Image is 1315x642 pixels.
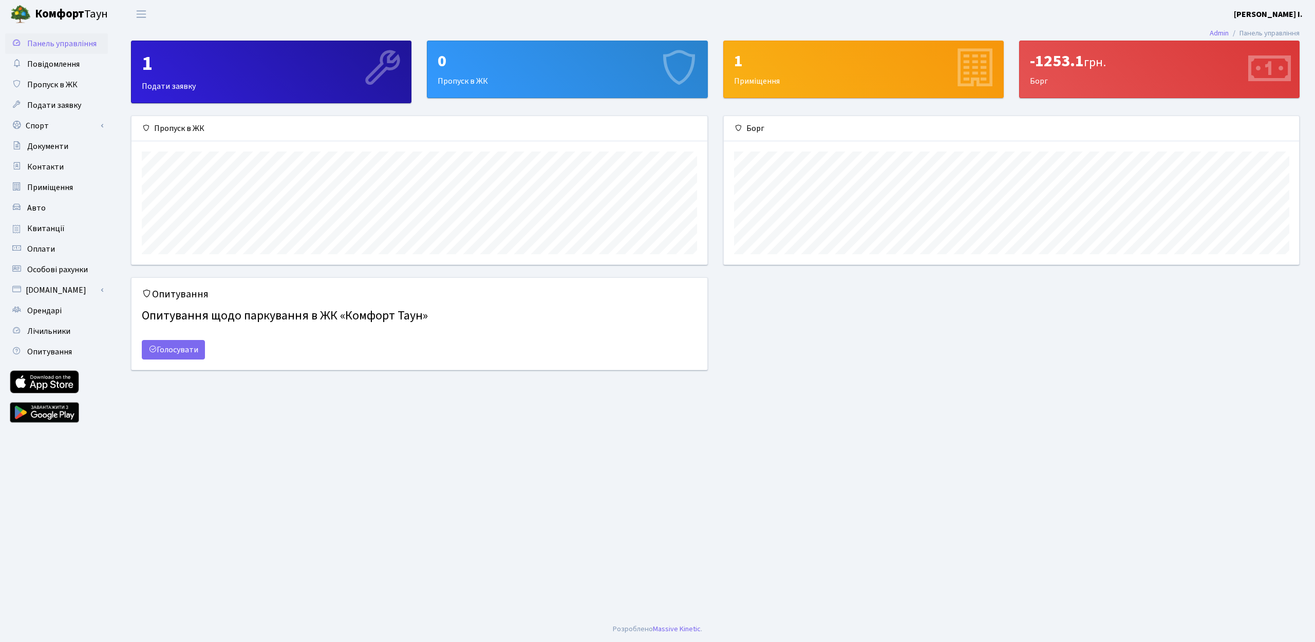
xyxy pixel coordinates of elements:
[5,95,108,116] a: Подати заявку
[5,33,108,54] a: Панель управління
[27,161,64,173] span: Контакти
[27,305,62,316] span: Орендарі
[27,100,81,111] span: Подати заявку
[27,79,78,90] span: Пропуск в ЖК
[27,243,55,255] span: Оплати
[613,624,702,635] div: .
[27,223,65,234] span: Квитанції
[5,157,108,177] a: Контакти
[5,116,108,136] a: Спорт
[10,4,31,25] img: logo.png
[1194,23,1315,44] nav: breadcrumb
[427,41,707,98] div: Пропуск в ЖК
[653,624,701,634] a: Massive Kinetic
[131,116,707,141] div: Пропуск в ЖК
[613,624,653,634] a: Розроблено
[1020,41,1299,98] div: Борг
[27,202,46,214] span: Авто
[131,41,411,103] a: 1Подати заявку
[5,300,108,321] a: Орендарі
[1234,9,1303,20] b: [PERSON_NAME] І.
[142,340,205,360] a: Голосувати
[5,280,108,300] a: [DOMAIN_NAME]
[5,136,108,157] a: Документи
[27,346,72,357] span: Опитування
[427,41,707,98] a: 0Пропуск в ЖК
[5,218,108,239] a: Квитанції
[5,177,108,198] a: Приміщення
[142,288,697,300] h5: Опитування
[5,54,108,74] a: Повідомлення
[1084,53,1106,71] span: грн.
[27,38,97,49] span: Панель управління
[1210,28,1229,39] a: Admin
[724,41,1003,98] div: Приміщення
[27,141,68,152] span: Документи
[35,6,108,23] span: Таун
[1234,8,1303,21] a: [PERSON_NAME] І.
[128,6,154,23] button: Переключити навігацію
[142,305,697,328] h4: Опитування щодо паркування в ЖК «Комфорт Таун»
[142,51,401,76] div: 1
[1030,51,1289,71] div: -1253.1
[438,51,697,71] div: 0
[724,116,1300,141] div: Борг
[5,198,108,218] a: Авто
[5,321,108,342] a: Лічильники
[1229,28,1300,39] li: Панель управління
[5,259,108,280] a: Особові рахунки
[5,239,108,259] a: Оплати
[27,326,70,337] span: Лічильники
[27,264,88,275] span: Особові рахунки
[27,182,73,193] span: Приміщення
[5,74,108,95] a: Пропуск в ЖК
[27,59,80,70] span: Повідомлення
[131,41,411,103] div: Подати заявку
[35,6,84,22] b: Комфорт
[723,41,1004,98] a: 1Приміщення
[734,51,993,71] div: 1
[5,342,108,362] a: Опитування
